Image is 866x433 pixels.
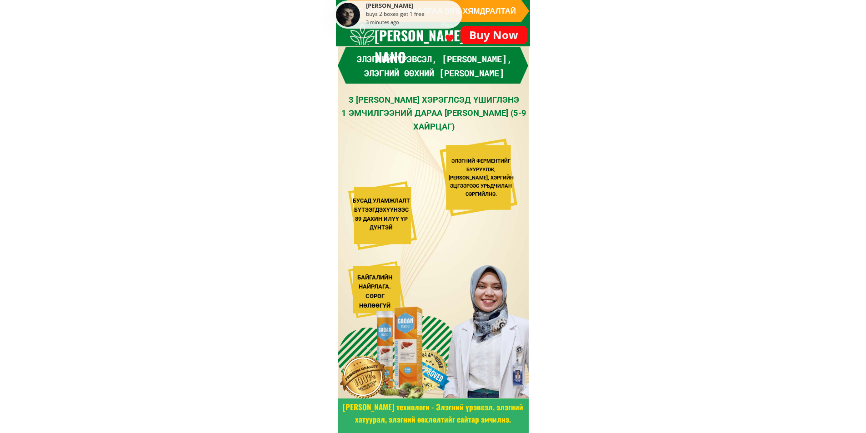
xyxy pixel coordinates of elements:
[366,10,460,18] div: buys 2 boxes get 1 free
[448,157,515,198] div: ЭЛЭГНИЙ ФЕРМЕНТИЙГ БУУРУУЛЖ, [PERSON_NAME], ХЭРГИЙН ЭЦГЭЭРЭЭС УРЬДЧИЛАН СЭРГИЙЛНЭ.
[375,25,476,68] h3: [PERSON_NAME] NANO
[366,3,460,10] div: [PERSON_NAME]
[341,52,527,80] h3: Элэгний үрэвсэл, [PERSON_NAME], элэгний өөхний [PERSON_NAME]
[352,197,410,233] div: БУСАД УЛАМЖЛАЛТ БҮТЭЭГДЭХҮҮНЭЭС 89 ДАХИН ИЛҮҮ ҮР ДҮНТЭЙ
[340,93,529,133] div: 3 [PERSON_NAME] ХЭРЭГЛСЭД ҮШИГЛЭНЭ 1 ЭМЧИЛГЭЭНИЙ ДАРАА [PERSON_NAME] (5-9 ХАЙРЦАГ)
[366,18,399,26] div: 3 minutes ago
[350,273,400,311] div: БАЙГАЛИЙН НАЙРЛАГА. СӨРӨГ НӨЛӨӨГҮЙ
[461,26,527,44] p: Buy Now
[339,401,527,425] h3: [PERSON_NAME] технологи - Элэгний үрэвсэл, элэгний хатуурал, элэгний өөхлөлтийг сайтар эмчилнэ.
